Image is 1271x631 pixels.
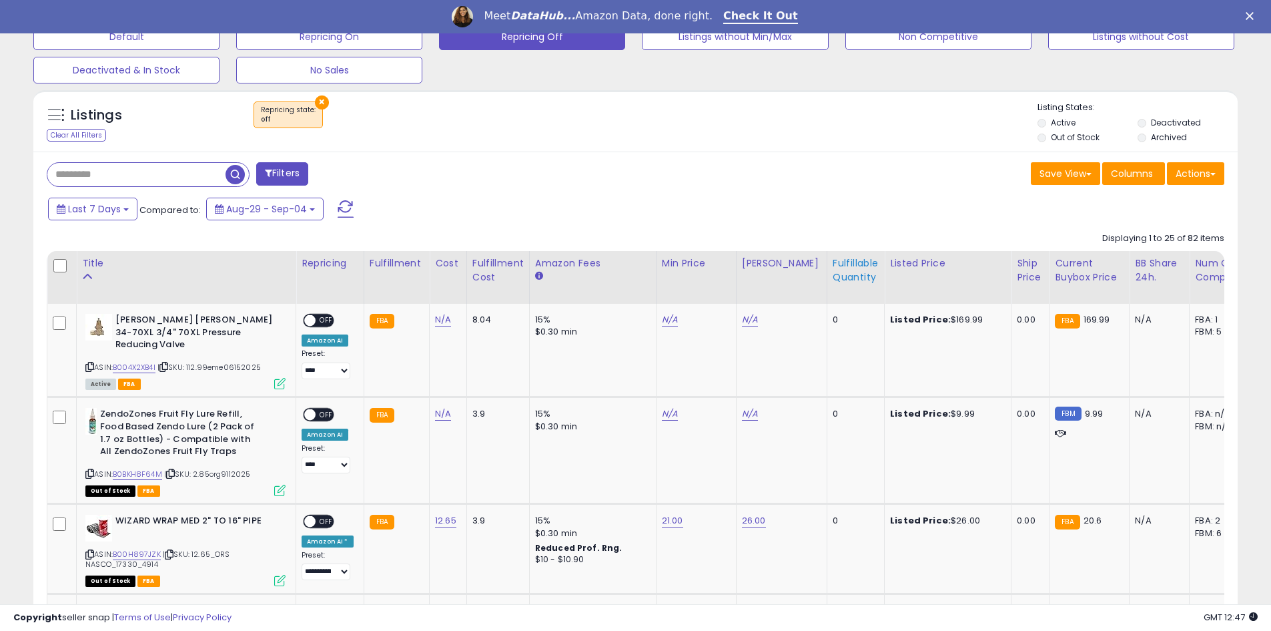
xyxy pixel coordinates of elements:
[1017,314,1039,326] div: 0.00
[535,314,646,326] div: 15%
[173,611,232,624] a: Privacy Policy
[1051,117,1076,128] label: Active
[435,256,461,270] div: Cost
[316,409,337,421] span: OFF
[13,612,232,624] div: seller snap | |
[113,549,161,560] a: B00H897JZK
[115,515,278,531] b: WIZARD WRAP MED 2" TO 16" PIPE
[890,256,1005,270] div: Listed Price
[1204,611,1258,624] span: 2025-09-12 12:47 GMT
[13,611,62,624] strong: Copyright
[302,429,348,441] div: Amazon AI
[114,611,171,624] a: Terms of Use
[48,198,137,220] button: Last 7 Days
[452,6,473,27] img: Profile image for Georgie
[1246,12,1259,20] div: Close
[137,485,160,497] span: FBA
[472,314,519,326] div: 8.04
[890,407,951,420] b: Listed Price:
[535,528,646,540] div: $0.30 min
[113,469,162,480] a: B0BKH8F64M
[139,204,201,216] span: Compared to:
[1195,256,1244,284] div: Num of Comp.
[1167,162,1224,185] button: Actions
[316,315,337,327] span: OFF
[535,542,622,554] b: Reduced Prof. Rng.
[1135,515,1179,527] div: N/A
[370,314,394,329] small: FBA
[890,514,951,527] b: Listed Price:
[439,23,625,50] button: Repricing Off
[315,95,329,110] button: ×
[1151,117,1201,128] label: Deactivated
[33,23,220,50] button: Default
[1084,313,1110,326] span: 169.99
[302,256,358,270] div: Repricing
[1195,314,1239,326] div: FBA: 1
[302,536,354,548] div: Amazon AI *
[370,408,394,423] small: FBA
[1102,232,1224,245] div: Displaying 1 to 25 of 82 items
[85,576,135,587] span: All listings that are currently out of stock and unavailable for purchase on Amazon
[85,408,97,435] img: 41CVXlwsMCL._SL40_.jpg
[1037,101,1238,114] p: Listing States:
[742,256,821,270] div: [PERSON_NAME]
[833,314,874,326] div: 0
[890,515,1001,527] div: $26.00
[1055,515,1080,530] small: FBA
[890,314,1001,326] div: $169.99
[1102,162,1165,185] button: Columns
[85,314,286,388] div: ASIN:
[261,115,316,124] div: off
[484,9,713,23] div: Meet Amazon Data, done right.
[742,313,758,327] a: N/A
[85,408,286,495] div: ASIN:
[472,515,519,527] div: 3.9
[535,256,651,270] div: Amazon Fees
[1085,407,1104,420] span: 9.99
[236,23,422,50] button: Repricing On
[85,485,135,497] span: All listings that are currently out of stock and unavailable for purchase on Amazon
[370,515,394,530] small: FBA
[85,515,286,585] div: ASIN:
[1135,314,1179,326] div: N/A
[1055,314,1080,329] small: FBA
[113,362,155,373] a: B004X2XB4I
[157,362,261,373] span: | SKU: 112.99eme06152025
[1135,408,1179,420] div: N/A
[33,57,220,83] button: Deactivated & In Stock
[1031,162,1100,185] button: Save View
[723,9,798,24] a: Check It Out
[1195,515,1239,527] div: FBA: 2
[535,515,646,527] div: 15%
[833,408,874,420] div: 0
[82,256,290,270] div: Title
[833,515,874,527] div: 0
[662,514,683,528] a: 21.00
[535,408,646,420] div: 15%
[890,313,951,326] b: Listed Price:
[890,408,1001,420] div: $9.99
[1195,326,1239,338] div: FBM: 5
[472,408,519,420] div: 3.9
[435,313,451,327] a: N/A
[1135,256,1184,284] div: BB Share 24h.
[1048,23,1234,50] button: Listings without Cost
[1051,132,1100,143] label: Out of Stock
[206,198,324,220] button: Aug-29 - Sep-04
[435,407,451,421] a: N/A
[535,326,646,338] div: $0.30 min
[1195,528,1239,540] div: FBM: 6
[845,23,1031,50] button: Non Competitive
[742,514,766,528] a: 26.00
[510,9,575,22] i: DataHub...
[137,576,160,587] span: FBA
[164,469,251,479] span: | SKU: 2.85org9112025
[1055,256,1124,284] div: Current Buybox Price
[115,314,278,355] b: [PERSON_NAME] [PERSON_NAME] 34-70XL 3/4" 70XL Pressure Reducing Valve
[316,516,337,528] span: OFF
[68,202,121,216] span: Last 7 Days
[1017,515,1039,527] div: 0.00
[370,256,424,270] div: Fulfillment
[535,270,543,282] small: Amazon Fees.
